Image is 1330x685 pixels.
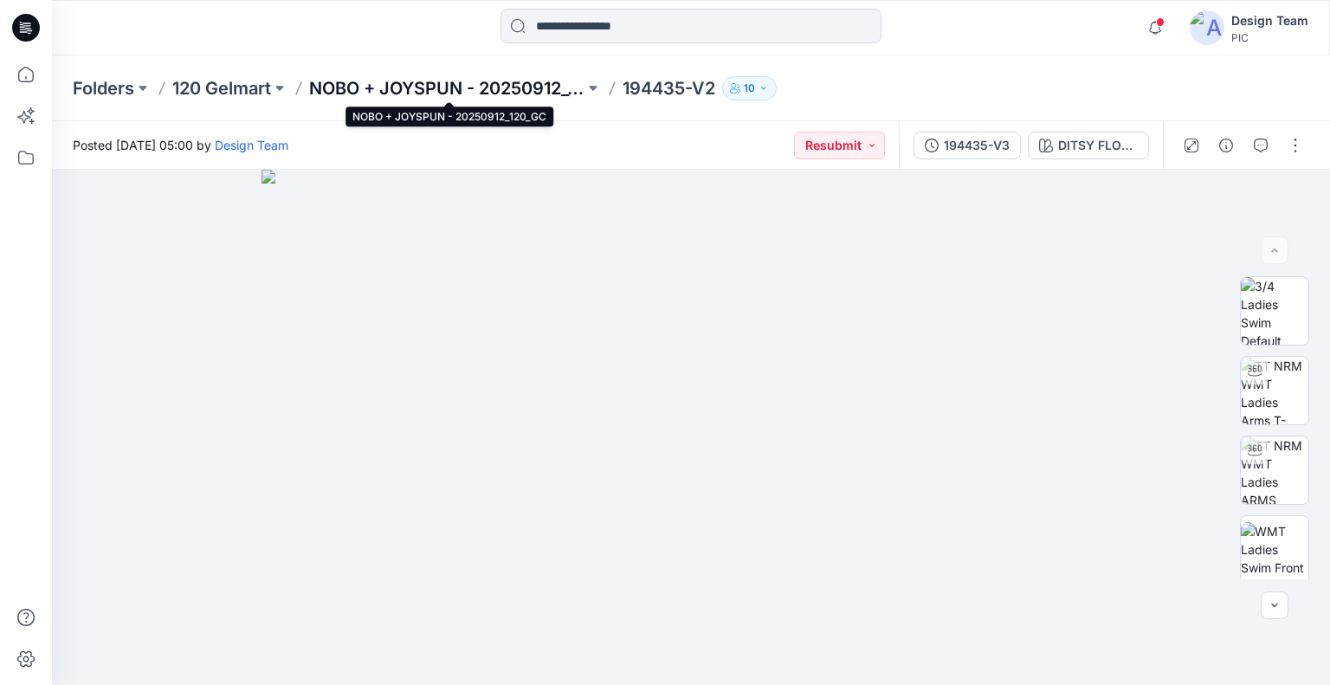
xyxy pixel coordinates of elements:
[1231,31,1308,44] div: PIC
[309,76,584,100] a: NOBO + JOYSPUN - 20250912_120_GC
[215,138,288,152] a: Design Team
[1241,522,1308,577] img: WMT Ladies Swim Front
[914,132,1021,159] button: 194435-V3
[261,170,1120,685] img: eyJhbGciOiJIUzI1NiIsImtpZCI6IjAiLCJzbHQiOiJzZXMiLCJ0eXAiOiJKV1QifQ.eyJkYXRhIjp7InR5cGUiOiJzdG9yYW...
[1241,436,1308,504] img: TT NRM WMT Ladies ARMS DOWN
[744,79,755,98] p: 10
[1212,132,1240,159] button: Details
[623,76,715,100] p: 194435-V2
[172,76,271,100] a: 120 Gelmart
[1231,10,1308,31] div: Design Team
[1190,10,1224,45] img: avatar
[1241,357,1308,424] img: TT NRM WMT Ladies Arms T-POSE
[1058,136,1138,155] div: DITSY FLORAL
[722,76,777,100] button: 10
[73,76,134,100] a: Folders
[1028,132,1149,159] button: DITSY FLORAL
[944,136,1010,155] div: 194435-V3
[73,136,288,154] span: Posted [DATE] 05:00 by
[1241,277,1308,345] img: 3/4 Ladies Swim Default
